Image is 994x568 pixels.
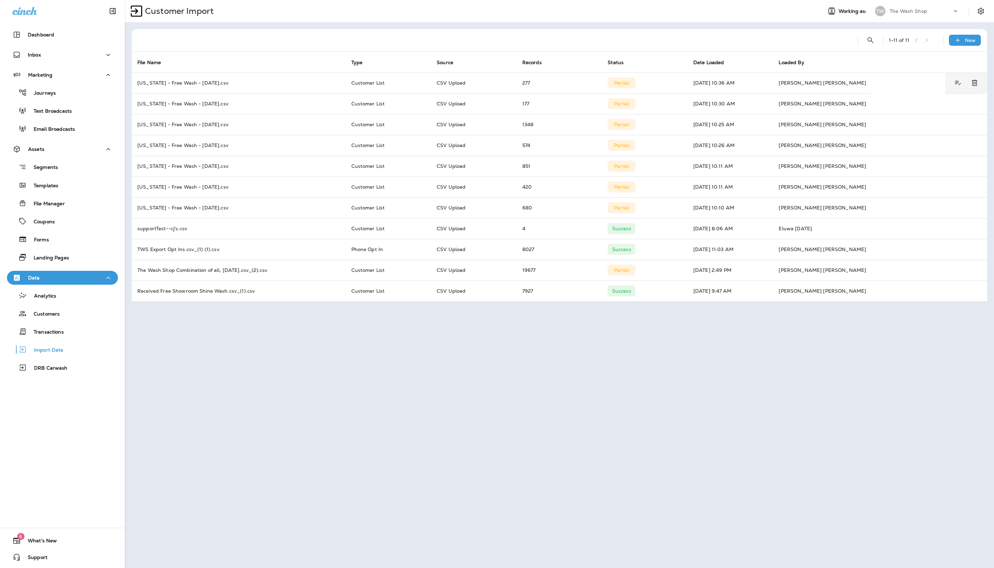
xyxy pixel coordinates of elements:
[517,218,602,239] td: 4
[27,293,56,300] p: Analytics
[431,197,517,218] td: CSV Upload
[7,103,118,118] button: Text Broadcasts
[522,60,542,66] span: Records
[346,239,431,260] td: Phone Opt In
[614,267,629,273] p: Partial
[142,6,214,16] p: Customer Import
[431,114,517,135] td: CSV Upload
[614,80,629,86] p: Partial
[137,60,161,66] span: File Name
[517,177,602,197] td: 420
[351,59,372,66] span: Type
[7,178,118,192] button: Templates
[773,260,987,281] td: [PERSON_NAME] [PERSON_NAME]
[7,160,118,174] button: Segments
[773,197,987,218] td: [PERSON_NAME] [PERSON_NAME]
[7,324,118,339] button: Transactions
[688,177,773,197] td: [DATE] 10:11 AM
[522,59,551,66] span: Records
[614,101,629,106] p: Partial
[688,197,773,218] td: [DATE] 10:10 AM
[7,360,118,375] button: DRB Carwash
[773,114,987,135] td: [PERSON_NAME] [PERSON_NAME]
[346,281,431,301] td: Customer List
[132,281,346,301] td: Received Free Showroom Shine Wash.csv_(1).csv
[517,197,602,218] td: 680
[431,135,517,156] td: CSV Upload
[890,8,927,14] p: The Wash Shop
[688,93,773,114] td: [DATE] 10:30 AM
[688,239,773,260] td: [DATE] 11:03 AM
[951,76,965,90] button: View Details
[132,135,346,156] td: [US_STATE] - Free Wash - [DATE].csv
[7,142,118,156] button: Assets
[773,177,987,197] td: [PERSON_NAME] [PERSON_NAME]
[779,60,804,66] span: Loaded By
[137,59,170,66] span: File Name
[431,72,517,93] td: CSV Upload
[7,232,118,247] button: Forms
[773,156,987,177] td: [PERSON_NAME] [PERSON_NAME]
[839,8,868,14] span: Working as:
[28,32,54,37] p: Dashboard
[612,226,631,231] p: Success
[28,52,41,58] p: Inbox
[346,93,431,114] td: Customer List
[968,76,982,90] button: Delete
[688,114,773,135] td: [DATE] 10:25 AM
[27,311,60,318] p: Customers
[7,288,118,303] button: Analytics
[431,281,517,301] td: CSV Upload
[875,6,885,16] div: TW
[7,306,118,321] button: Customers
[103,4,122,18] button: Collapse Sidebar
[7,214,118,229] button: Coupons
[132,93,346,114] td: [US_STATE] - Free Wash - [DATE].csv
[7,250,118,265] button: Landing Pages
[7,68,118,82] button: Marketing
[517,93,602,114] td: 177
[773,218,987,239] td: Eluwa [DATE]
[7,48,118,62] button: Inbox
[517,135,602,156] td: 574
[27,201,65,207] p: File Manager
[693,59,733,66] span: Date Loaded
[27,164,58,171] p: Segments
[7,85,118,100] button: Journeys
[27,237,49,243] p: Forms
[688,218,773,239] td: [DATE] 8:06 AM
[27,329,64,336] p: Transactions
[7,550,118,564] button: Support
[346,156,431,177] td: Customer List
[517,72,602,93] td: 277
[975,5,987,17] button: Settings
[132,177,346,197] td: [US_STATE] - Free Wash - [DATE].csv
[889,37,909,43] div: 1 - 11 of 11
[7,28,118,42] button: Dashboard
[346,197,431,218] td: Customer List
[346,260,431,281] td: Customer List
[132,197,346,218] td: [US_STATE] - Free Wash - [DATE].csv
[132,218,346,239] td: supportTest--cj's.csv
[688,135,773,156] td: [DATE] 10:26 AM
[431,260,517,281] td: CSV Upload
[21,538,57,546] span: What's New
[965,37,976,43] p: New
[517,260,602,281] td: 19677
[27,90,56,97] p: Journeys
[27,108,72,115] p: Text Broadcasts
[693,60,724,66] span: Date Loaded
[132,156,346,177] td: [US_STATE] - Free Wash - [DATE].csv
[28,72,52,78] p: Marketing
[132,72,346,93] td: [US_STATE] - Free Wash - [DATE].csv
[27,126,75,133] p: Email Broadcasts
[608,60,624,66] span: Status
[346,135,431,156] td: Customer List
[688,72,773,93] td: [DATE] 10:36 AM
[7,342,118,357] button: Import Data
[28,275,40,281] p: Data
[7,121,118,136] button: Email Broadcasts
[27,255,69,261] p: Landing Pages
[431,156,517,177] td: CSV Upload
[17,533,24,540] span: 6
